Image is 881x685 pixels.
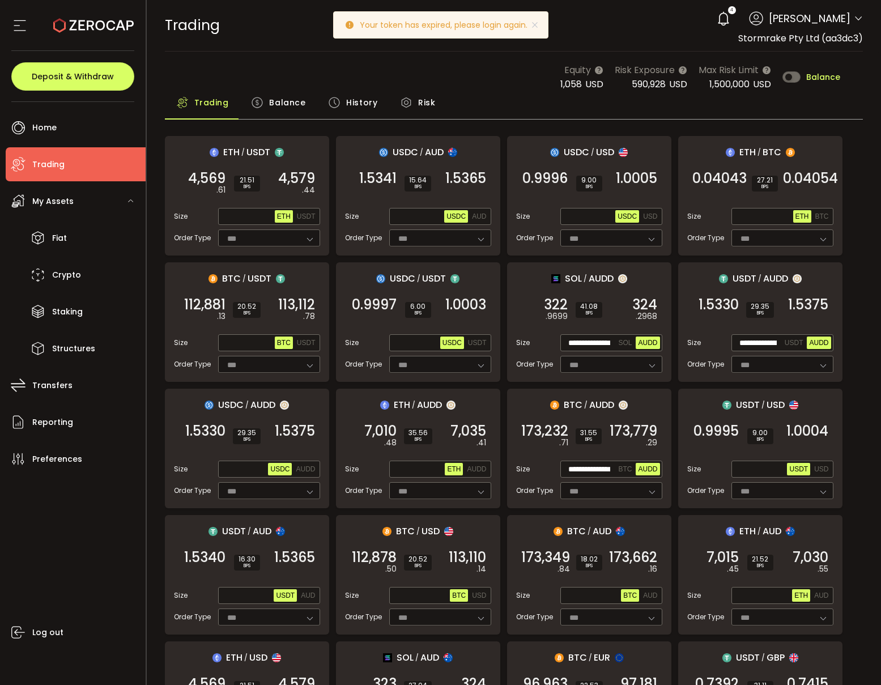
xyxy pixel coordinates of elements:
[275,426,315,437] span: 1.5375
[210,148,219,157] img: eth_portfolio.svg
[699,63,759,77] span: Max Risk Limit
[787,463,810,475] button: USDT
[345,590,359,601] span: Size
[32,377,73,394] span: Transfers
[648,563,657,575] em: .16
[641,589,659,602] button: AUD
[692,173,747,184] span: 0.04043
[444,210,468,223] button: USDC
[32,120,57,136] span: Home
[277,339,291,347] span: BTC
[468,339,487,347] span: USDT
[223,145,240,159] span: ETH
[616,337,634,349] button: SOL
[275,148,284,157] img: usdt_portfolio.svg
[408,563,427,569] i: BPS
[516,211,530,222] span: Size
[297,212,316,220] span: USDT
[408,556,427,563] span: 20.52
[174,233,211,243] span: Order Type
[589,271,614,286] span: AUDD
[736,398,760,412] span: USDT
[546,310,568,322] em: .9699
[632,78,666,91] span: 590,928
[789,465,808,473] span: USDT
[352,299,397,310] span: 0.9997
[218,398,244,412] span: USDC
[184,299,225,310] span: 112,881
[557,563,570,575] em: .84
[345,338,359,348] span: Size
[241,147,245,158] em: /
[757,526,761,537] em: /
[276,274,285,283] img: usdt_portfolio.svg
[763,145,781,159] span: BTC
[280,401,289,410] img: zuPXiwguUFiBOIQyqLOiXsnnNitlx7q4LCwEbLHADjIpTka+Lip0HH8D0VTrd02z+wEAAAAASUVORK5CYII=
[380,401,389,410] img: eth_portfolio.svg
[813,210,831,223] button: BTC
[425,145,444,159] span: AUD
[52,267,81,283] span: Crypto
[619,148,628,157] img: usd_portfolio.svg
[516,464,530,474] span: Size
[746,563,881,685] iframe: Chat Widget
[384,437,397,449] em: .48
[212,653,222,662] img: eth_portfolio.svg
[345,211,359,222] span: Size
[687,359,724,369] span: Order Type
[564,63,591,77] span: Equity
[174,590,188,601] span: Size
[277,212,291,220] span: ETH
[345,612,382,622] span: Order Type
[591,147,594,158] em: /
[615,210,639,223] button: USDC
[588,526,591,537] em: /
[550,148,559,157] img: usdc_portfolio.svg
[593,524,611,538] span: AUD
[470,589,488,602] button: USD
[786,148,795,157] img: btc_portfolio.svg
[616,527,625,536] img: aud_portfolio.svg
[174,486,211,496] span: Order Type
[239,177,256,184] span: 21.51
[274,589,297,602] button: USDT
[248,271,271,286] span: USDT
[618,212,637,220] span: USDC
[564,145,589,159] span: USDC
[554,527,563,536] img: btc_portfolio.svg
[345,486,382,496] span: Order Type
[793,552,828,563] span: 7,030
[767,398,785,412] span: USD
[445,463,463,475] button: ETH
[609,552,657,563] span: 173,662
[788,299,828,310] span: 1.5375
[472,592,486,599] span: USD
[589,398,614,412] span: AUDD
[739,524,756,538] span: ETH
[239,184,256,190] i: BPS
[687,590,701,601] span: Size
[442,339,462,347] span: USDC
[815,212,829,220] span: BTC
[237,436,256,443] i: BPS
[415,653,419,663] em: /
[722,653,731,662] img: usdt_portfolio.svg
[452,592,466,599] span: BTC
[345,464,359,474] span: Size
[699,299,739,310] span: 1.5330
[580,303,598,310] span: 41.08
[795,212,809,220] span: ETH
[275,337,293,349] button: BTC
[450,274,459,283] img: usdt_portfolio.svg
[807,337,831,349] button: AUDD
[709,78,750,91] span: 1,500,000
[301,592,315,599] span: AUD
[412,400,415,410] em: /
[276,592,295,599] span: USDT
[244,653,248,663] em: /
[616,463,634,475] button: BTC
[751,310,769,317] i: BPS
[32,73,114,80] span: Deposit & Withdraw
[465,463,488,475] button: AUDD
[250,398,275,412] span: AUDD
